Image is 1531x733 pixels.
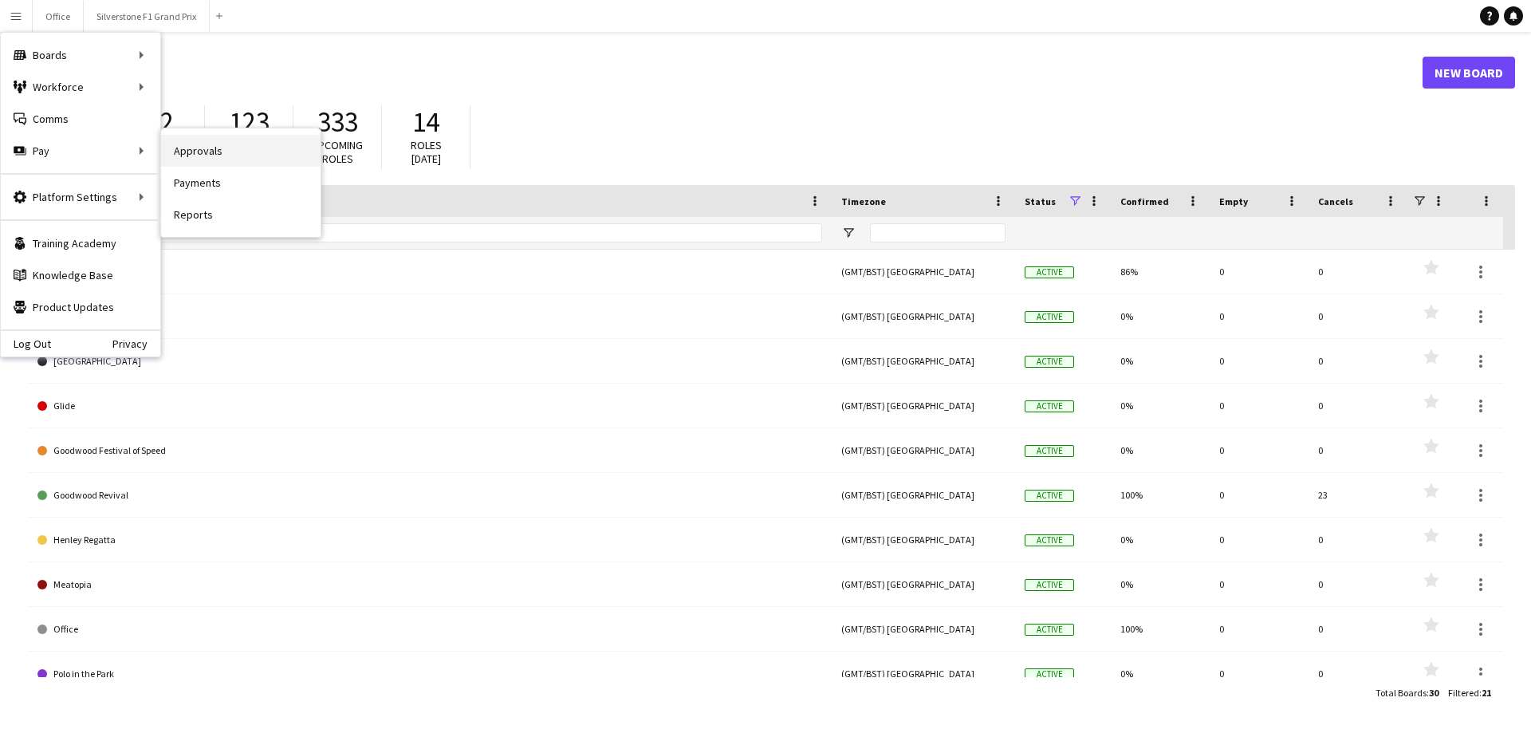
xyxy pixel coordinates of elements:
[37,652,822,696] a: Polo in the Park
[1025,668,1074,680] span: Active
[841,195,886,207] span: Timezone
[1111,607,1210,651] div: 100%
[1309,607,1407,651] div: 0
[1111,384,1210,428] div: 0%
[1309,473,1407,517] div: 23
[1309,384,1407,428] div: 0
[229,104,270,140] span: 123
[412,104,439,140] span: 14
[1219,195,1248,207] span: Empty
[832,652,1015,696] div: (GMT/BST) [GEOGRAPHIC_DATA]
[1025,445,1074,457] span: Active
[1025,579,1074,591] span: Active
[161,135,321,167] a: Approvals
[1210,428,1309,472] div: 0
[37,607,822,652] a: Office
[1309,562,1407,606] div: 0
[1025,534,1074,546] span: Active
[1,291,160,323] a: Product Updates
[37,294,822,339] a: Big Feastival
[1210,473,1309,517] div: 0
[1,337,51,350] a: Log Out
[1210,339,1309,383] div: 0
[1309,428,1407,472] div: 0
[1482,687,1491,699] span: 21
[832,428,1015,472] div: (GMT/BST) [GEOGRAPHIC_DATA]
[1120,195,1169,207] span: Confirmed
[832,562,1015,606] div: (GMT/BST) [GEOGRAPHIC_DATA]
[1210,652,1309,696] div: 0
[37,562,822,607] a: Meatopia
[1111,473,1210,517] div: 100%
[1,227,160,259] a: Training Academy
[1,71,160,103] div: Workforce
[1376,687,1427,699] span: Total Boards
[832,607,1015,651] div: (GMT/BST) [GEOGRAPHIC_DATA]
[1111,294,1210,338] div: 0%
[1429,687,1439,699] span: 30
[1111,562,1210,606] div: 0%
[1025,356,1074,368] span: Active
[1309,294,1407,338] div: 0
[66,223,822,242] input: Board name Filter Input
[37,250,822,294] a: Asset Work
[870,223,1006,242] input: Timezone Filter Input
[1448,677,1491,708] div: :
[37,518,822,562] a: Henley Regatta
[1025,400,1074,412] span: Active
[832,518,1015,562] div: (GMT/BST) [GEOGRAPHIC_DATA]
[112,337,160,350] a: Privacy
[37,339,822,384] a: [GEOGRAPHIC_DATA]
[1,259,160,291] a: Knowledge Base
[1309,652,1407,696] div: 0
[1111,250,1210,294] div: 86%
[832,250,1015,294] div: (GMT/BST) [GEOGRAPHIC_DATA]
[1309,518,1407,562] div: 0
[1210,384,1309,428] div: 0
[37,473,822,518] a: Goodwood Revival
[1,181,160,213] div: Platform Settings
[1111,518,1210,562] div: 0%
[1025,624,1074,636] span: Active
[841,226,856,240] button: Open Filter Menu
[1210,562,1309,606] div: 0
[1111,339,1210,383] div: 0%
[1210,250,1309,294] div: 0
[1111,652,1210,696] div: 0%
[832,384,1015,428] div: (GMT/BST) [GEOGRAPHIC_DATA]
[1025,266,1074,278] span: Active
[1376,677,1439,708] div: :
[33,1,84,32] button: Office
[312,138,363,166] span: Upcoming roles
[832,339,1015,383] div: (GMT/BST) [GEOGRAPHIC_DATA]
[37,384,822,428] a: Glide
[1210,607,1309,651] div: 0
[1025,490,1074,502] span: Active
[832,473,1015,517] div: (GMT/BST) [GEOGRAPHIC_DATA]
[411,138,442,166] span: Roles [DATE]
[161,167,321,199] a: Payments
[1,103,160,135] a: Comms
[1111,428,1210,472] div: 0%
[1210,294,1309,338] div: 0
[832,294,1015,338] div: (GMT/BST) [GEOGRAPHIC_DATA]
[1423,57,1515,89] a: New Board
[84,1,210,32] button: Silverstone F1 Grand Prix
[1025,311,1074,323] span: Active
[1309,339,1407,383] div: 0
[1318,195,1353,207] span: Cancels
[161,199,321,231] a: Reports
[37,428,822,473] a: Goodwood Festival of Speed
[1,135,160,167] div: Pay
[1025,195,1056,207] span: Status
[1309,250,1407,294] div: 0
[1210,518,1309,562] div: 0
[1448,687,1479,699] span: Filtered
[1,39,160,71] div: Boards
[28,61,1423,85] h1: Boards
[317,104,358,140] span: 333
